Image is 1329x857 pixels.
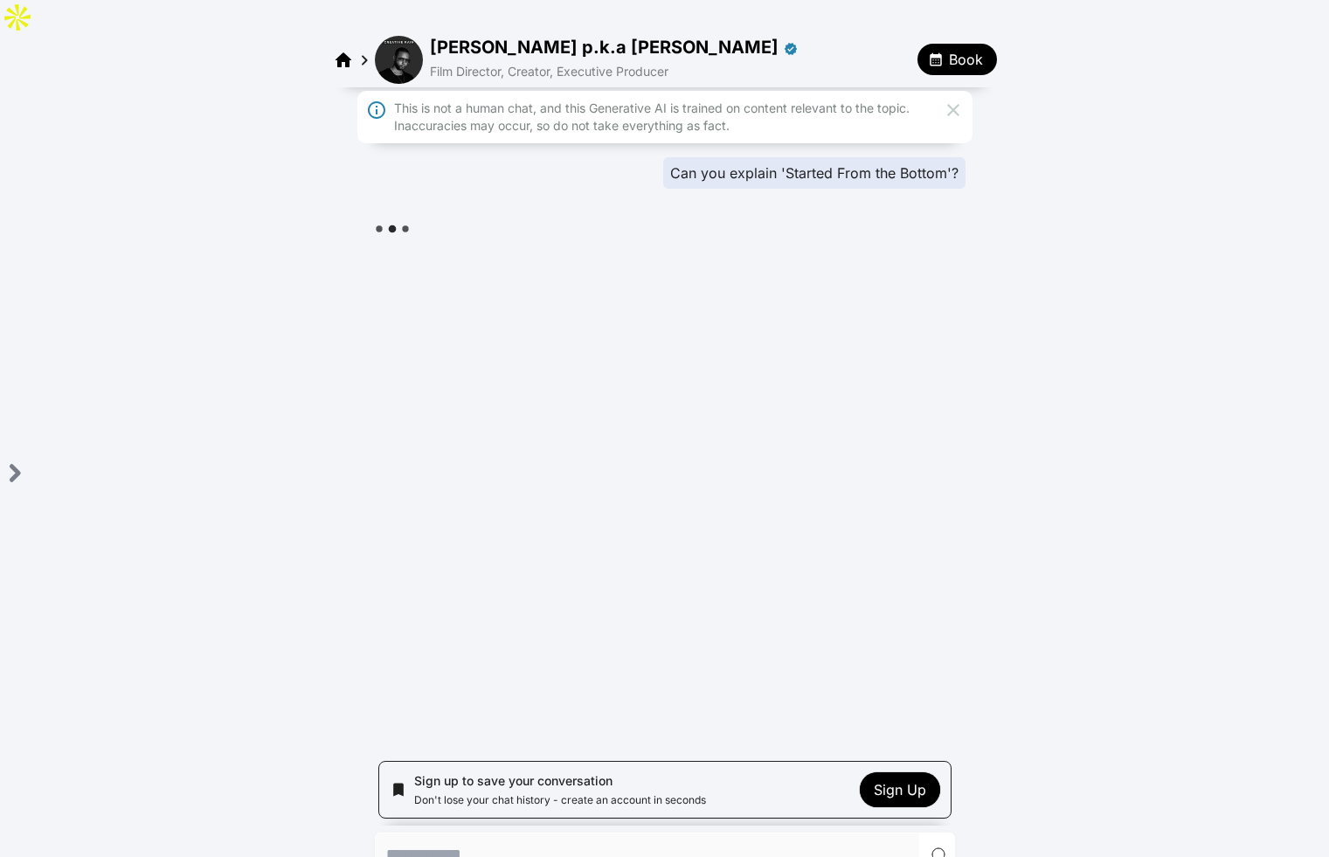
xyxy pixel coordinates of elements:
[917,44,997,75] button: Book
[949,49,983,70] span: Book
[430,64,668,79] span: Film Director, Creator, Executive Producer
[375,36,423,84] img: avatar of Julien Christian Lutz p.k.a Director X
[784,35,798,59] div: Verified partner - Julien Christian Lutz p.k.a Director X
[364,210,420,248] div: three-dots-loading
[663,157,966,189] div: Can you explain 'Started From the Bottom'?
[394,100,936,135] div: This is not a human chat, and this Generative AI is trained on content relevant to the topic. Ina...
[430,35,779,59] span: [PERSON_NAME] p.k.a [PERSON_NAME]
[414,793,849,807] p: Don't lose your chat history - create an account in seconds
[333,48,354,70] a: Regimen home
[874,781,926,798] span: Sign Up
[414,772,849,790] p: Sign up to save your conversation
